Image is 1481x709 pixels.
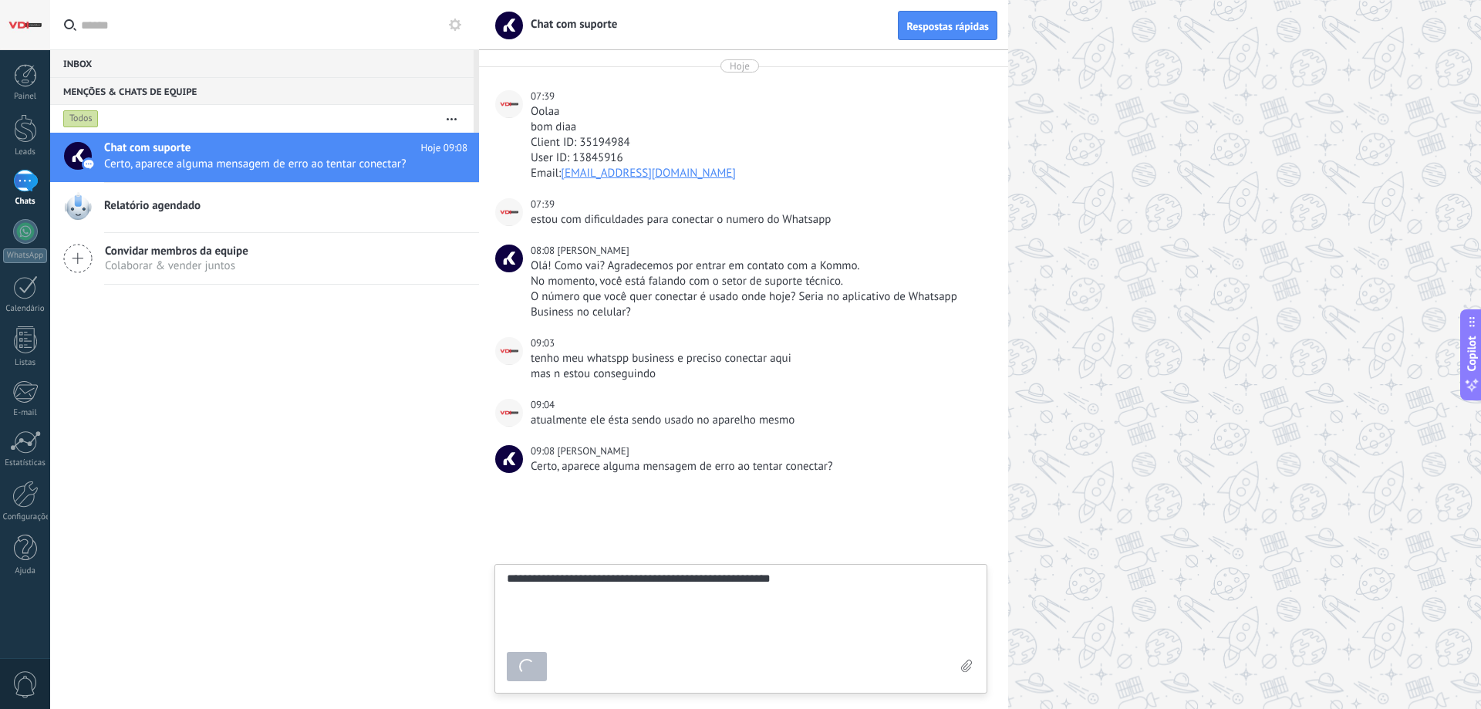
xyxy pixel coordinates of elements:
[906,21,989,32] span: Respostas rápidas
[557,444,629,457] span: Jordana H
[531,366,984,382] div: mas n estou conseguindo
[561,166,736,181] a: [EMAIL_ADDRESS][DOMAIN_NAME]
[3,458,48,468] div: Estatísticas
[531,336,557,351] div: 09:03
[531,258,984,274] div: Olá! Como vai? Agradecemos por entrar em contato com a Kommo.
[3,512,48,522] div: Configurações
[50,49,474,77] div: Inbox
[3,304,48,314] div: Calendário
[435,105,468,133] button: Mais
[531,89,557,104] div: 07:39
[521,17,617,32] span: Chat com suporte
[63,110,99,128] div: Todos
[531,135,984,150] div: Client ID: 35194984
[105,244,248,258] span: Convidar membros da equipe
[730,59,750,73] div: Hoje
[495,90,523,118] span: VDI Company
[3,408,48,418] div: E-mail
[105,258,248,273] span: Colaborar & vender juntos
[50,133,479,182] a: Chat com suporte Hoje 09:08 Certo, aparece alguma mensagem de erro ao tentar conectar?
[3,566,48,576] div: Ajuda
[50,77,474,105] div: Menções & Chats de equipe
[3,147,48,157] div: Leads
[531,397,557,413] div: 09:04
[50,183,479,232] a: Relatório agendado
[3,197,48,207] div: Chats
[421,140,467,156] span: Hoje 09:08
[531,351,984,366] div: tenho meu whatspp business e preciso conectar aqui
[104,157,438,171] span: Certo, aparece alguma mensagem de erro ao tentar conectar?
[531,243,557,258] div: 08:08
[531,274,984,289] div: No momento, você está falando com o setor de suporte técnico.
[495,245,523,272] span: Jordana H
[531,150,984,166] div: User ID: 13845916
[3,92,48,102] div: Painel
[495,445,523,473] span: Jordana H
[557,244,629,257] span: Jordana H
[495,337,523,365] span: VDI Company
[495,198,523,226] span: VDI Company
[531,444,557,459] div: 09:08
[898,11,997,40] button: Respostas rápidas
[531,197,557,212] div: 07:39
[531,120,984,135] div: bom diaa
[531,459,984,474] div: Certo, aparece alguma mensagem de erro ao tentar conectar?
[3,358,48,368] div: Listas
[531,413,984,428] div: atualmente ele ésta sendo usado no aparelho mesmo
[104,198,201,214] span: Relatório agendado
[495,399,523,427] span: VDI Company
[531,104,984,120] div: Oolaa
[104,140,191,156] span: Chat com suporte
[3,248,47,263] div: WhatsApp
[531,289,984,320] div: O número que você quer conectar é usado onde hoje? Seria no aplicativo de Whatsapp Business no ce...
[531,166,984,181] div: Email:
[531,212,984,228] div: estou com dificuldades para conectar o numero do Whatsapp
[1464,336,1479,371] span: Copilot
